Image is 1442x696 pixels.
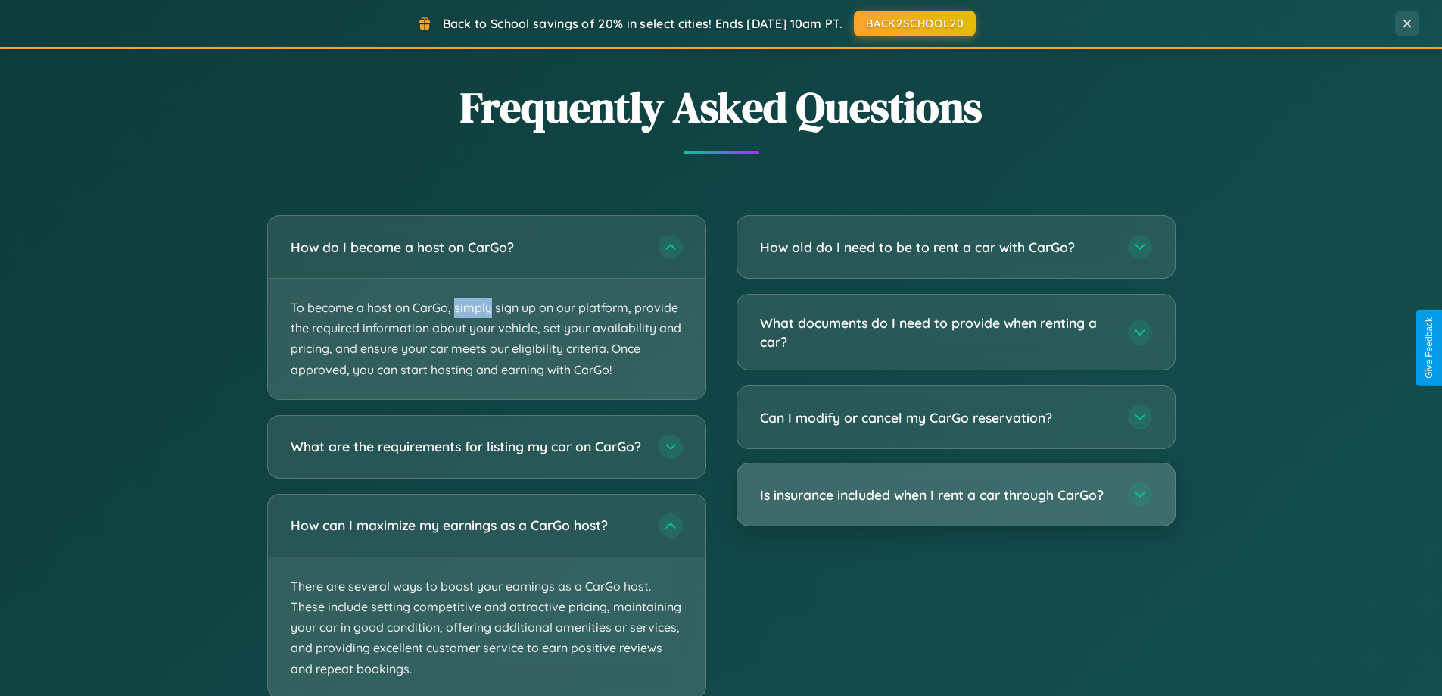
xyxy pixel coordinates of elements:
[291,516,643,535] h3: How can I maximize my earnings as a CarGo host?
[760,314,1113,351] h3: What documents do I need to provide when renting a car?
[760,408,1113,427] h3: Can I modify or cancel my CarGo reservation?
[443,16,842,31] span: Back to School savings of 20% in select cities! Ends [DATE] 10am PT.
[854,11,976,36] button: BACK2SCHOOL20
[760,485,1113,504] h3: Is insurance included when I rent a car through CarGo?
[1424,317,1434,379] div: Give Feedback
[291,437,643,456] h3: What are the requirements for listing my car on CarGo?
[267,78,1176,136] h2: Frequently Asked Questions
[760,238,1113,257] h3: How old do I need to be to rent a car with CarGo?
[291,238,643,257] h3: How do I become a host on CarGo?
[268,279,705,399] p: To become a host on CarGo, simply sign up on our platform, provide the required information about...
